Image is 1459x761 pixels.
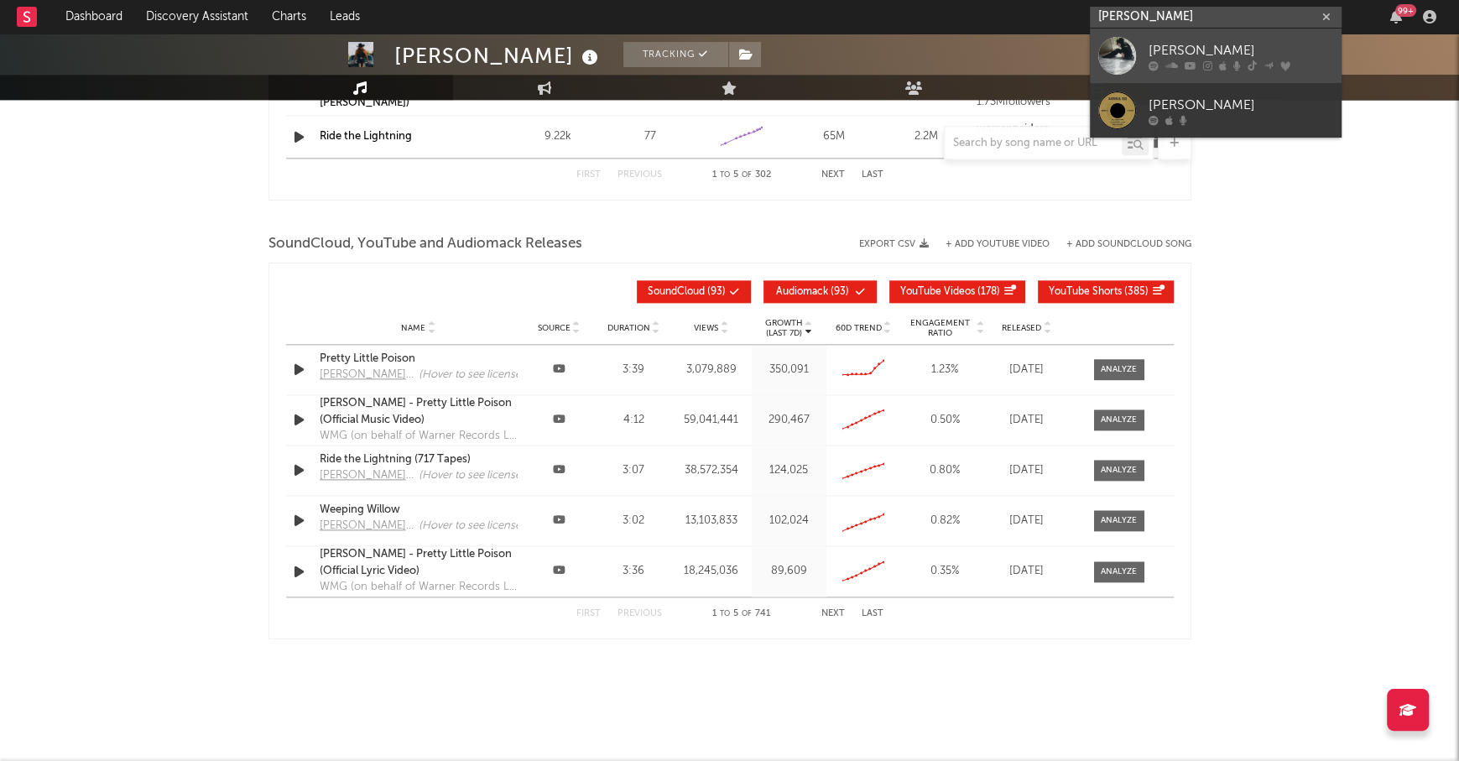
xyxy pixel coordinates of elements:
[576,170,601,180] button: First
[696,165,788,185] div: 1 5 302
[617,170,662,180] button: Previous
[648,287,705,297] span: SoundCloud
[756,563,822,580] div: 89,609
[320,451,518,468] a: Ride the Lightning (717 Tapes)
[320,579,518,596] div: WMG (on behalf of Warner Records Label); [PERSON_NAME], Kobalt Music Publishing, BMI - Broadcast ...
[905,563,985,580] div: 0.35 %
[1090,83,1342,138] a: [PERSON_NAME]
[900,287,1000,297] span: ( 178 )
[623,42,728,67] button: Tracking
[756,513,822,529] div: 102,024
[401,323,425,333] span: Name
[776,287,828,297] span: Audiomack
[601,563,667,580] div: 3:36
[419,467,557,484] div: (Hover to see licensed songs)
[675,462,748,479] div: 38,572,354
[945,137,1122,150] input: Search by song name or URL
[1149,40,1333,60] div: [PERSON_NAME]
[601,412,667,429] div: 4:12
[1038,280,1174,303] button: YouTube Shorts(385)
[419,367,557,383] div: (Hover to see licensed songs)
[1050,240,1191,249] button: + Add SoundCloud Song
[993,563,1060,580] div: [DATE]
[607,323,649,333] span: Duration
[821,609,845,618] button: Next
[617,609,662,618] button: Previous
[320,428,518,445] div: WMG (on behalf of Warner Records Label); [PERSON_NAME], Kobalt Music Publishing, BMI - Broadcast ...
[836,323,882,333] span: 60D Trend
[1390,10,1402,23] button: 99+
[905,462,985,479] div: 0.80 %
[977,96,1102,108] div: 1.73M followers
[774,287,852,297] span: ( 93 )
[905,513,985,529] div: 0.82 %
[394,42,602,70] div: [PERSON_NAME]
[765,318,803,328] p: Growth
[993,412,1060,429] div: [DATE]
[320,351,518,367] a: Pretty Little Poison
[993,462,1060,479] div: [DATE]
[675,563,748,580] div: 18,245,036
[929,240,1050,249] div: + Add YouTube Video
[419,518,557,534] div: (Hover to see licensed songs)
[720,610,730,618] span: to
[694,323,718,333] span: Views
[320,546,518,579] a: [PERSON_NAME] - Pretty Little Poison (Official Lyric Video)
[320,502,518,519] a: Weeping Willow
[859,239,929,249] button: Export CSV
[862,170,883,180] button: Last
[905,362,985,378] div: 1.23 %
[742,610,752,618] span: of
[1049,287,1149,297] span: ( 385 )
[889,280,1025,303] button: YouTube Videos(178)
[1090,29,1342,83] a: [PERSON_NAME]
[756,462,822,479] div: 124,025
[648,287,726,297] span: ( 93 )
[905,318,975,338] span: Engagement Ratio
[601,362,667,378] div: 3:39
[637,280,751,303] button: SoundCloud(93)
[601,513,667,529] div: 3:02
[320,467,419,489] a: [PERSON_NAME] - Topic
[993,513,1060,529] div: [DATE]
[1002,323,1041,333] span: Released
[946,240,1050,249] button: + Add YouTube Video
[675,362,748,378] div: 3,079,889
[675,412,748,429] div: 59,041,441
[601,462,667,479] div: 3:07
[320,518,419,539] a: [PERSON_NAME] - Topic
[765,328,803,338] p: (Last 7d)
[576,609,601,618] button: First
[320,367,419,388] a: [PERSON_NAME] - Topic
[862,609,883,618] button: Last
[320,81,448,108] a: Outskirts of Heaven (feat. [PERSON_NAME])
[320,395,518,428] a: [PERSON_NAME] - Pretty Little Poison (Official Music Video)
[268,234,582,254] span: SoundCloud, YouTube and Audiomack Releases
[905,412,985,429] div: 0.50 %
[763,280,877,303] button: Audiomack(93)
[756,362,822,378] div: 350,091
[1066,240,1191,249] button: + Add SoundCloud Song
[1049,287,1122,297] span: YouTube Shorts
[1395,4,1416,17] div: 99 +
[1090,7,1342,28] input: Search for artists
[696,604,788,624] div: 1 5 741
[720,171,730,179] span: to
[742,171,752,179] span: of
[1149,95,1333,115] div: [PERSON_NAME]
[977,123,1102,135] a: warrenzeiders
[756,412,822,429] div: 290,467
[675,513,748,529] div: 13,103,833
[538,323,571,333] span: Source
[900,287,975,297] span: YouTube Videos
[993,362,1060,378] div: [DATE]
[977,123,1049,134] strong: warrenzeiders
[821,170,845,180] button: Next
